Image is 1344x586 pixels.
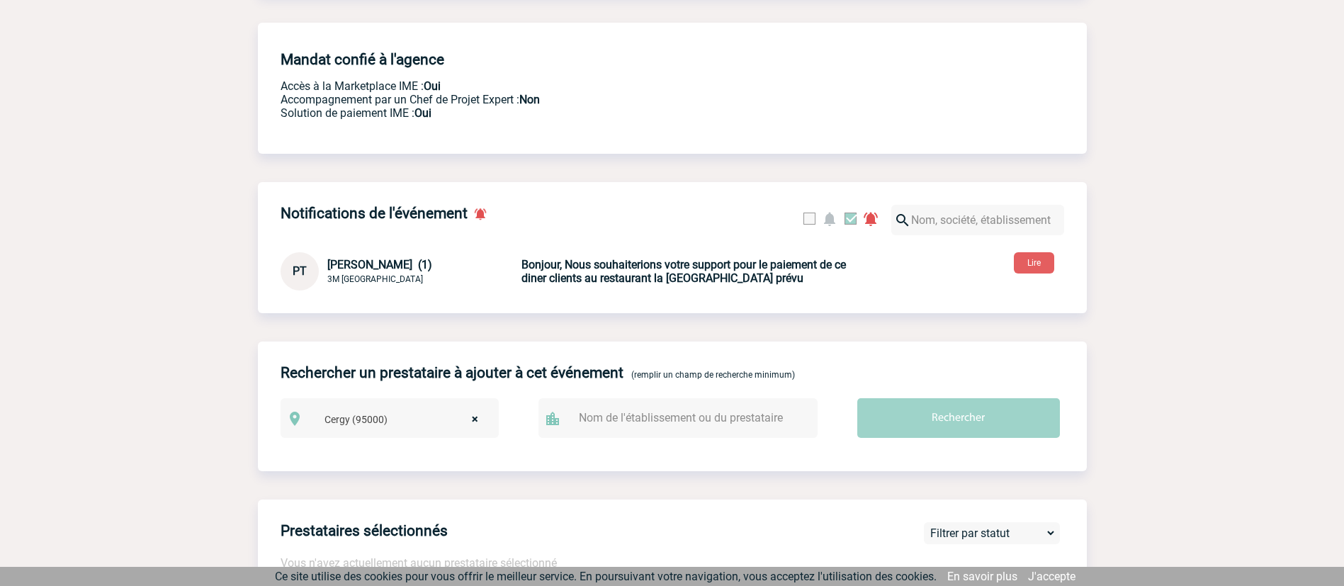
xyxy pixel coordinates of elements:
[631,370,795,380] span: (remplir un champ de recherche minimum)
[281,79,869,93] p: Accès à la Marketplace IME :
[281,51,444,68] h4: Mandat confié à l'agence
[319,410,492,429] span: Cergy (95000)
[424,79,441,93] b: Oui
[281,522,448,539] h4: Prestataires sélectionnés
[519,93,540,106] b: Non
[281,106,869,120] p: Conformité aux process achat client, Prise en charge de la facturation, Mutualisation de plusieur...
[281,364,623,381] h4: Rechercher un prestataire à ajouter à cet événement
[521,258,846,285] b: Bonjour, Nous souhaiterions votre support pour le paiement de ce diner clients au restaurant la [...
[947,570,1017,583] a: En savoir plus
[275,570,937,583] span: Ce site utilise des cookies pour vous offrir le meilleur service. En poursuivant votre navigation...
[327,274,423,284] span: 3M [GEOGRAPHIC_DATA]
[1028,570,1075,583] a: J'accepte
[414,106,431,120] b: Oui
[1014,252,1054,274] button: Lire
[1003,255,1066,269] a: Lire
[281,264,854,278] a: PT [PERSON_NAME] (1) 3M [GEOGRAPHIC_DATA] Bonjour, Nous souhaiterions votre support pour le paiem...
[281,205,468,222] h4: Notifications de l'événement
[281,93,869,106] p: Prestation payante
[281,252,519,291] div: Conversation privée : Client - Agence
[575,407,795,428] input: Nom de l'établissement ou du prestataire
[327,258,432,271] span: [PERSON_NAME] (1)
[281,556,1087,570] p: Vous n'avez actuellement aucun prestataire sélectionné
[293,264,307,278] span: PT
[472,410,478,429] span: ×
[857,398,1060,438] input: Rechercher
